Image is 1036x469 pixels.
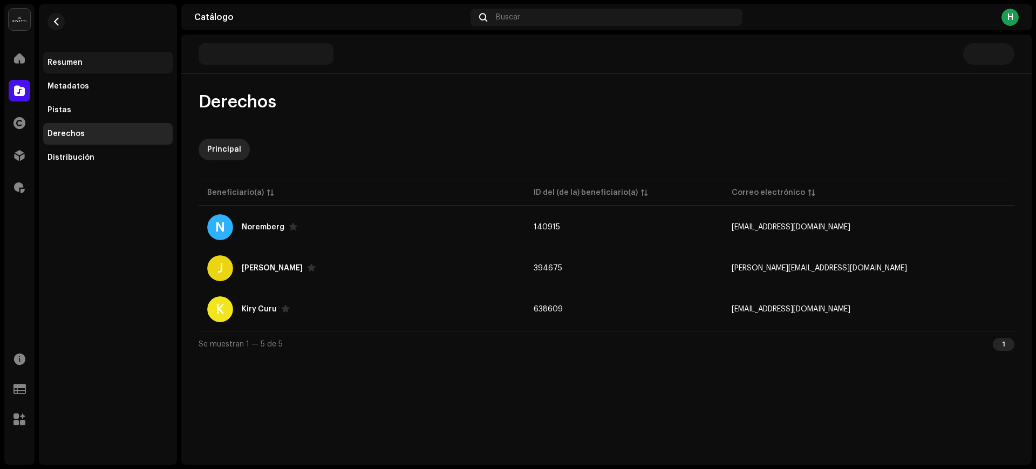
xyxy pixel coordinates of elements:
[534,187,638,198] div: ID del (de la) beneficiario(a)
[207,255,233,281] div: J
[194,13,466,22] div: Catálogo
[242,264,303,272] div: Julian Bastidas
[732,223,850,231] span: noremberg@disetti.com
[732,305,850,313] span: kirycururap@gmail.com
[47,130,85,138] div: Derechos
[732,264,907,272] span: julian@disetti.com
[534,264,562,272] span: 394675
[207,214,233,240] div: N
[993,338,1014,351] div: 1
[47,153,94,162] div: Distribución
[43,76,173,97] re-m-nav-item: Metadatos
[534,223,560,231] span: 140915
[199,341,283,348] span: Se muestran 1 — 5 de 5
[43,99,173,121] re-m-nav-item: Pistas
[1001,9,1019,26] div: H
[9,9,30,30] img: 02a7c2d3-3c89-4098-b12f-2ff2945c95ee
[242,223,284,231] div: Noremberg
[43,147,173,168] re-m-nav-item: Distribución
[732,187,805,198] div: Correo electrónico
[207,139,241,160] div: Principal
[199,91,276,113] span: Derechos
[43,123,173,145] re-m-nav-item: Derechos
[47,58,83,67] div: Resumen
[534,305,563,313] span: 638609
[47,82,89,91] div: Metadatos
[43,52,173,73] re-m-nav-item: Resumen
[496,13,520,22] span: Buscar
[207,296,233,322] div: K
[47,106,71,114] div: Pistas
[242,305,277,313] div: Kiry Curu
[207,187,264,198] div: Beneficiario(a)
